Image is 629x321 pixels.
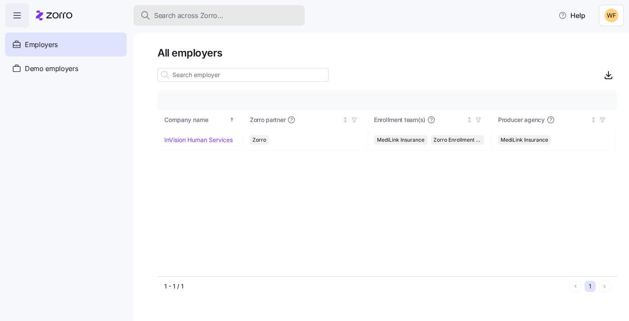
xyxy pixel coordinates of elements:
[599,281,610,292] button: Next page
[164,115,228,125] div: Company name
[164,136,233,144] a: InVision Human Services
[252,135,266,145] span: Zorro
[570,281,581,292] button: Previous page
[558,10,585,21] span: Help
[229,117,235,123] div: Sorted ascending
[498,116,545,124] span: Producer agency
[154,10,223,21] span: Search across Zorro...
[584,281,596,292] button: 1
[157,46,617,59] h1: All employers
[491,110,615,130] th: Producer agencyNot sorted
[552,7,592,24] button: Help
[605,9,618,22] img: 8adafdde462ffddea829e1adcd6b1844
[5,33,127,56] a: Employers
[590,117,596,123] div: Not sorted
[466,117,472,123] div: Not sorted
[243,110,367,130] th: Zorro partnerNot sorted
[157,68,329,82] input: Search employer
[374,116,425,124] span: Enrollment team(s)
[367,110,491,130] th: Enrollment team(s)Not sorted
[25,39,58,50] span: Employers
[5,56,127,80] a: Demo employers
[157,110,243,130] th: Company nameSorted ascending
[25,63,78,74] span: Demo employers
[342,117,348,123] div: Not sorted
[134,5,305,26] button: Search across Zorro...
[250,116,285,124] span: Zorro partner
[501,135,548,145] span: MediLink Insurance
[433,135,482,145] span: Zorro Enrollment Team
[164,282,567,291] div: 1 - 1 / 1
[377,135,424,145] span: MediLink Insurance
